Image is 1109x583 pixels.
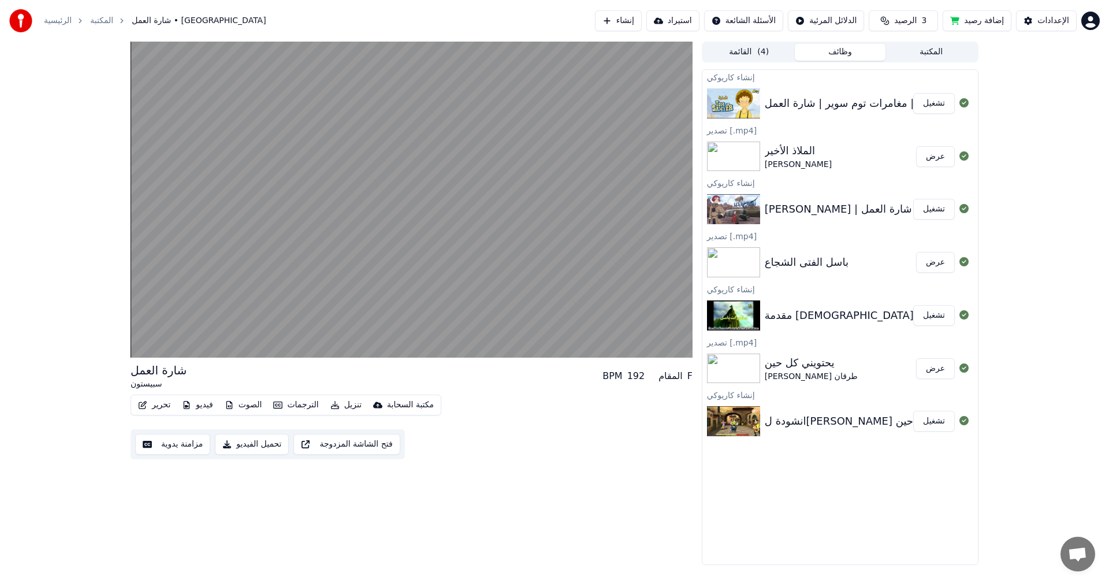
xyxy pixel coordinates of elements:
div: [PERSON_NAME] [765,159,832,170]
div: تصدير [.mp4] [702,123,978,137]
button: إضافة رصيد [943,10,1011,31]
div: 192 [627,369,645,383]
div: يحتويني كل حين [765,355,858,371]
div: الملاذ الأخير [765,143,832,159]
button: الصوت [220,397,267,413]
img: youka [9,9,32,32]
button: الترجمات [269,397,323,413]
button: الدلائل المرئية [788,10,864,31]
button: تشغيل [913,199,955,220]
button: فيديو [177,397,217,413]
button: تشغيل [913,411,955,432]
button: استيراد [646,10,699,31]
div: شارة العمل [131,362,187,378]
span: شارة العمل • [GEOGRAPHIC_DATA] [132,15,266,27]
button: عرض [916,146,955,167]
button: تشغيل [913,93,955,114]
button: المكتبة [885,44,977,61]
div: مكتبة السحابة [387,399,434,411]
div: مقدمة [DEMOGRAPHIC_DATA] " باسل الفتى الشجاع " - الجزء الأول والثاني [765,307,1108,324]
button: الرصيد3 [869,10,938,31]
div: سبيستون | مغامرات توم سوير | شارة العمل 🎶 [765,95,974,112]
button: مزامنة يدوية [135,434,210,455]
div: تصدير [.mp4] [702,335,978,349]
button: القائمة [704,44,795,61]
div: BPM [602,369,622,383]
div: باسل الفتى الشجاع [765,254,849,270]
button: الإعدادات [1016,10,1077,31]
button: تشغيل [913,305,955,326]
div: إنشاء كاريوكي [702,282,978,296]
div: المقام [658,369,682,383]
div: [PERSON_NAME] طرقان [765,371,858,383]
button: إنشاء [595,10,642,31]
div: إنشاء كاريوكي [702,388,978,402]
button: تنزيل [326,397,366,413]
button: وظائف [795,44,886,61]
button: عرض [916,252,955,273]
div: تصدير [.mp4] [702,229,978,243]
div: سبيستون [131,378,187,390]
div: [PERSON_NAME] | الملاذ الأخير | شارة العمل 🎶 [765,201,988,217]
button: تحرير [133,397,175,413]
div: الإعدادات [1037,15,1069,27]
div: F [687,369,693,383]
span: 3 [922,15,927,27]
a: الرئيسية [44,15,72,27]
div: دردشة مفتوحة [1060,537,1095,571]
button: فتح الشاشة المزدوجة [293,434,400,455]
button: عرض [916,358,955,379]
a: المكتبة [90,15,113,27]
div: إنشاء كاريوكي [702,176,978,190]
div: إنشاء كاريوكي [702,70,978,84]
span: ( 4 ) [757,46,769,58]
span: الرصيد [894,15,917,27]
button: تحميل الفيديو [215,434,289,455]
div: انشودة ل[PERSON_NAME] طرقان لرمضان - يحتويني كل حين [765,413,1043,429]
button: الأسئلة الشائعة [704,10,784,31]
nav: breadcrumb [44,15,266,27]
